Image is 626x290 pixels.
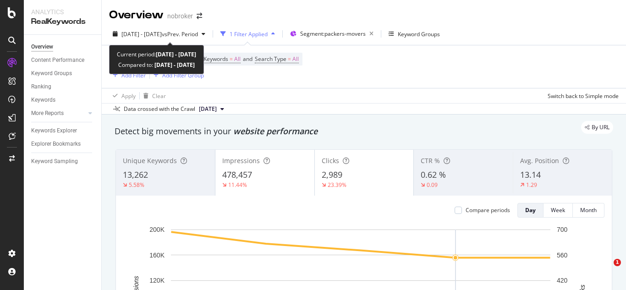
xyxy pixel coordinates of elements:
span: All [234,53,241,66]
div: Explorer Bookmarks [31,139,81,149]
span: All [292,53,299,66]
span: Unique Keywords [123,156,177,165]
text: 420 [557,277,568,284]
div: Overview [31,42,53,52]
a: Overview [31,42,95,52]
text: 200K [149,226,165,233]
button: Clear [140,88,166,103]
span: Avg. Position [520,156,559,165]
div: 23.39% [328,181,346,189]
div: Keywords Explorer [31,126,77,136]
div: Content Performance [31,55,84,65]
span: 2,989 [322,169,342,180]
div: Analytics [31,7,94,16]
span: [DATE] - [DATE] [121,30,162,38]
a: Keyword Sampling [31,157,95,166]
button: Switch back to Simple mode [544,88,619,103]
a: Keywords Explorer [31,126,95,136]
div: Compared to: [118,60,195,70]
span: By URL [592,125,610,130]
span: Search Type [255,55,286,63]
button: Add Filter [109,70,146,81]
div: Add Filter Group [162,71,204,79]
span: Keywords [203,55,228,63]
span: = [288,55,291,63]
span: 13,262 [123,169,148,180]
div: Week [551,206,565,214]
text: 120K [149,277,165,284]
span: 478,457 [222,169,252,180]
div: Keyword Sampling [31,157,78,166]
div: Switch back to Simple mode [548,92,619,100]
span: Segment: packers-movers [300,30,366,38]
span: Impressions [222,156,260,165]
div: nobroker [167,11,193,21]
div: Apply [121,92,136,100]
div: 5.58% [129,181,144,189]
div: arrow-right-arrow-left [197,13,202,19]
span: = [230,55,233,63]
div: Ranking [31,82,51,92]
b: [DATE] - [DATE] [153,61,195,69]
text: 160K [149,252,165,259]
span: 0.62 % [421,169,446,180]
div: 11.44% [228,181,247,189]
div: Month [580,206,597,214]
div: 1 Filter Applied [230,30,268,38]
div: More Reports [31,109,64,118]
a: Keyword Groups [31,69,95,78]
div: Add Filter [121,71,146,79]
text: 700 [557,226,568,233]
a: More Reports [31,109,86,118]
span: Clicks [322,156,339,165]
button: Month [573,203,604,218]
a: Keywords [31,95,95,105]
button: Keyword Groups [385,27,444,41]
button: Segment:packers-movers [286,27,377,41]
div: Current period: [117,49,196,60]
a: Content Performance [31,55,95,65]
button: Add Filter Group [150,70,204,81]
button: Day [517,203,544,218]
span: 1 [614,259,621,266]
button: Week [544,203,573,218]
a: Ranking [31,82,95,92]
button: [DATE] [195,104,228,115]
button: [DATE] - [DATE]vsPrev. Period [109,27,209,41]
div: Day [525,206,536,214]
div: legacy label [581,121,613,134]
span: CTR % [421,156,440,165]
div: 1.29 [526,181,537,189]
span: 2025 Aug. 4th [199,105,217,113]
div: RealKeywords [31,16,94,27]
div: Keyword Groups [31,69,72,78]
span: 13.14 [520,169,541,180]
div: Overview [109,7,164,23]
div: Keywords [31,95,55,105]
span: and [243,55,253,63]
a: Explorer Bookmarks [31,139,95,149]
div: Keyword Groups [398,30,440,38]
div: Clear [152,92,166,100]
text: 560 [557,252,568,259]
span: vs Prev. Period [162,30,198,38]
b: [DATE] - [DATE] [156,50,196,58]
div: 0.09 [427,181,438,189]
div: Compare periods [466,206,510,214]
div: Data crossed with the Crawl [124,105,195,113]
button: Apply [109,88,136,103]
iframe: Intercom live chat [595,259,617,281]
button: 1 Filter Applied [217,27,279,41]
